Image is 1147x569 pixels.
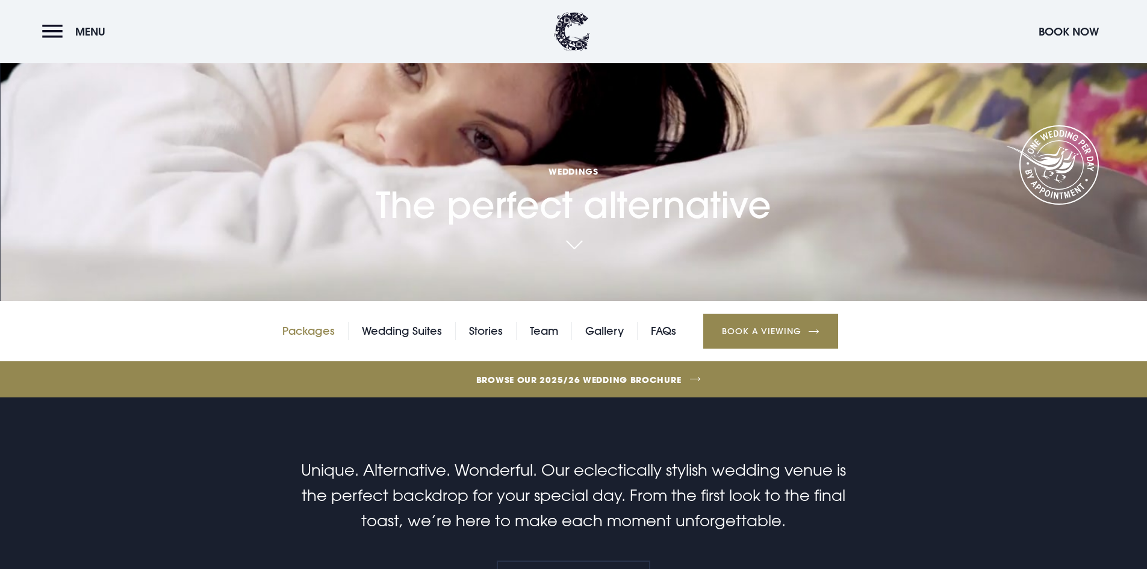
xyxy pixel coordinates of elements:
img: Clandeboye Lodge [554,12,590,51]
a: Gallery [585,322,624,340]
a: Wedding Suites [362,322,442,340]
button: Menu [42,19,111,45]
a: Team [530,322,558,340]
a: Book a Viewing [703,314,838,349]
button: Book Now [1033,19,1105,45]
p: Unique. Alternative. Wonderful. Our eclectically stylish wedding venue is the perfect backdrop fo... [287,458,860,533]
h1: The perfect alternative [376,95,771,226]
span: Menu [75,25,105,39]
span: Weddings [376,166,771,177]
a: Packages [282,322,335,340]
a: Stories [469,322,503,340]
a: FAQs [651,322,676,340]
